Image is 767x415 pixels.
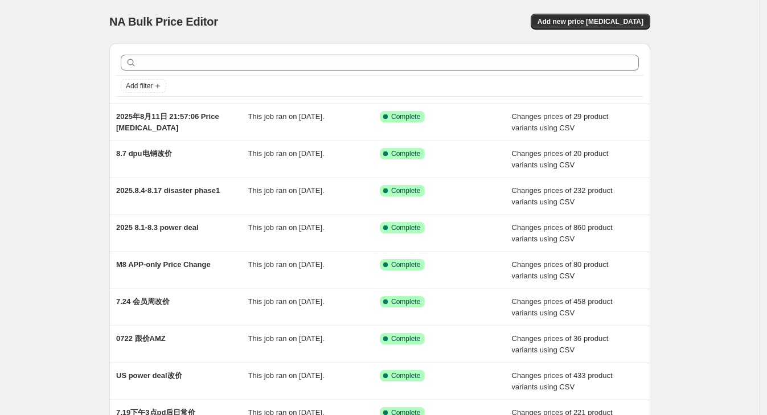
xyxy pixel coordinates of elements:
span: Add new price [MEDICAL_DATA] [538,17,643,26]
span: Changes prices of 433 product variants using CSV [512,371,613,391]
span: 2025 8.1-8.3 power deal [116,223,199,232]
span: 2025.8.4-8.17 disaster phase1 [116,186,220,195]
span: M8 APP-only Price Change [116,260,211,269]
span: This job ran on [DATE]. [248,371,325,380]
span: This job ran on [DATE]. [248,149,325,158]
span: Complete [391,112,420,121]
span: Add filter [126,81,153,91]
span: Changes prices of 860 product variants using CSV [512,223,613,243]
span: This job ran on [DATE]. [248,334,325,343]
span: This job ran on [DATE]. [248,297,325,306]
span: NA Bulk Price Editor [109,15,218,28]
span: This job ran on [DATE]. [248,112,325,121]
span: 0722 跟价AMZ [116,334,166,343]
span: 7.24 会员周改价 [116,297,170,306]
button: Add filter [121,79,166,93]
span: US power deal改价 [116,371,182,380]
span: Changes prices of 36 product variants using CSV [512,334,609,354]
span: This job ran on [DATE]. [248,260,325,269]
button: Add new price [MEDICAL_DATA] [531,14,650,30]
span: 2025年8月11日 21:57:06 Price [MEDICAL_DATA] [116,112,219,132]
span: Complete [391,334,420,343]
span: Complete [391,223,420,232]
span: This job ran on [DATE]. [248,186,325,195]
span: Changes prices of 20 product variants using CSV [512,149,609,169]
span: Complete [391,297,420,306]
span: Changes prices of 29 product variants using CSV [512,112,609,132]
span: Changes prices of 458 product variants using CSV [512,297,613,317]
span: 8.7 dpu电销改价 [116,149,172,158]
span: Complete [391,260,420,269]
span: Changes prices of 80 product variants using CSV [512,260,609,280]
span: Complete [391,186,420,195]
span: Complete [391,149,420,158]
span: Changes prices of 232 product variants using CSV [512,186,613,206]
span: Complete [391,371,420,380]
span: This job ran on [DATE]. [248,223,325,232]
